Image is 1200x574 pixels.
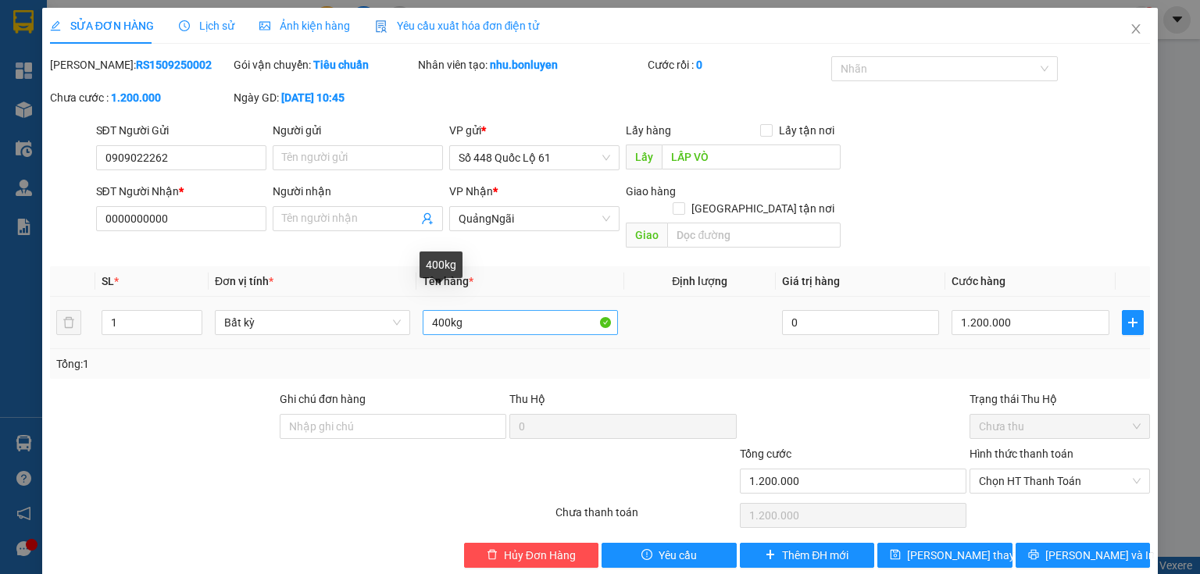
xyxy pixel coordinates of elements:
span: Số 448 Quốc Lộ 61 [459,146,610,169]
div: Tổng: 1 [56,355,464,373]
span: [PERSON_NAME] thay đổi [907,547,1032,564]
span: Bất kỳ [224,311,401,334]
div: Người gửi [273,122,443,139]
button: exclamation-circleYêu cầu [602,543,737,568]
div: Gói vận chuyển: [234,56,414,73]
span: save [890,549,901,562]
span: Chọn HT Thanh Toán [979,469,1141,493]
span: delete [487,549,498,562]
div: VP gửi [449,122,620,139]
span: [GEOGRAPHIC_DATA] tận nơi [685,200,841,217]
b: 1.200.000 [111,91,161,104]
input: Dọc đường [667,223,841,248]
button: printer[PERSON_NAME] và In [1016,543,1151,568]
button: delete [56,310,81,335]
button: Close [1114,8,1158,52]
span: VP Nhận [449,185,493,198]
span: [PERSON_NAME] và In [1045,547,1155,564]
b: nhu.bonluyen [490,59,558,71]
b: RS1509250002 [136,59,212,71]
b: 0 [696,59,702,71]
span: printer [1028,549,1039,562]
span: Lấy [626,144,662,169]
span: Định lượng [672,275,727,287]
div: Cước rồi : [648,56,828,73]
button: deleteHủy Đơn Hàng [464,543,599,568]
span: Thêm ĐH mới [782,547,848,564]
span: exclamation-circle [641,549,652,562]
span: edit [50,20,61,31]
span: close [1130,23,1142,35]
span: Cước hàng [952,275,1005,287]
div: Chưa cước : [50,89,230,106]
div: [PERSON_NAME]: [50,56,230,73]
div: Người nhận [273,183,443,200]
span: Lịch sử [179,20,234,32]
div: Nhân viên tạo: [418,56,645,73]
button: save[PERSON_NAME] thay đổi [877,543,1012,568]
div: 400kg [420,251,462,278]
span: user-add [421,212,434,225]
button: plusThêm ĐH mới [740,543,875,568]
span: Hủy Đơn Hàng [504,547,576,564]
div: SĐT Người Gửi [96,122,266,139]
span: Lấy tận nơi [773,122,841,139]
span: Tổng cước [740,447,791,460]
span: Ảnh kiện hàng [259,20,350,32]
b: [DATE] 10:45 [281,91,345,104]
div: Ngày GD: [234,89,414,106]
label: Hình thức thanh toán [970,447,1073,460]
span: Thu Hộ [509,393,545,405]
span: Yêu cầu [659,547,697,564]
span: Chưa thu [979,415,1141,438]
span: clock-circle [179,20,190,31]
span: Yêu cầu xuất hóa đơn điện tử [375,20,540,32]
input: Dọc đường [662,144,841,169]
span: picture [259,20,270,31]
input: Ghi chú đơn hàng [280,414,506,439]
b: Tiêu chuẩn [313,59,369,71]
div: Trạng thái Thu Hộ [970,390,1150,408]
span: plus [1123,316,1143,329]
button: plus [1122,310,1144,335]
span: Giao hàng [626,185,676,198]
span: Đơn vị tính [215,275,273,287]
span: Lấy hàng [626,124,671,137]
span: Giá trị hàng [782,275,840,287]
span: Giao [626,223,667,248]
div: Chưa thanh toán [554,504,737,531]
div: SĐT Người Nhận [96,183,266,200]
span: SL [102,275,114,287]
img: icon [375,20,387,33]
span: plus [765,549,776,562]
input: VD: Bàn, Ghế [423,310,618,335]
label: Ghi chú đơn hàng [280,393,366,405]
span: SỬA ĐƠN HÀNG [50,20,154,32]
span: QuảngNgãi [459,207,610,230]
